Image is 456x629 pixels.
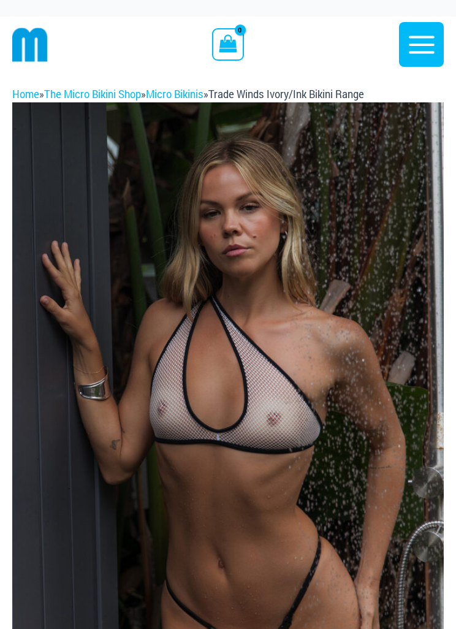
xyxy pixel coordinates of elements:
[146,88,203,101] a: Micro Bikinis
[44,88,141,101] a: The Micro Bikini Shop
[12,27,48,63] img: cropped mm emblem
[208,88,364,101] span: Trade Winds Ivory/Ink Bikini Range
[12,88,39,101] a: Home
[212,28,243,60] a: View Shopping Cart, empty
[12,88,364,101] span: » » »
